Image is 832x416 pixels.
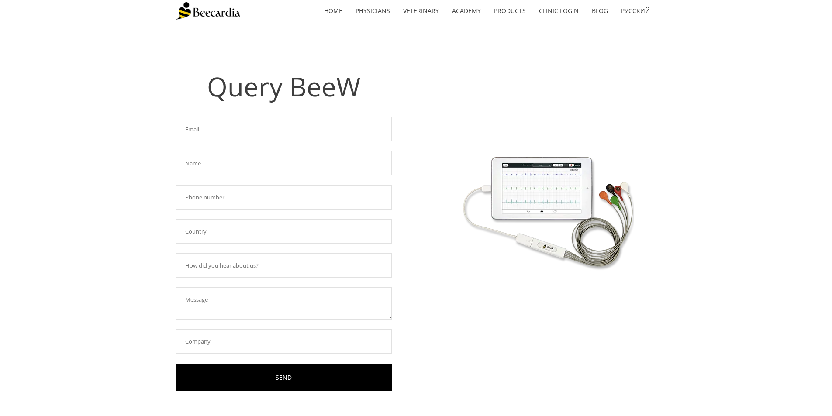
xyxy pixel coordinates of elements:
[176,219,392,244] input: Country
[176,185,392,210] input: Phone number
[176,2,240,20] img: Beecardia
[176,329,392,354] input: Company
[318,1,349,21] a: home
[176,151,392,175] input: Name
[207,69,360,104] span: Query BeeW
[176,364,392,391] a: SEND
[176,253,392,278] input: How did you hear about us?
[585,1,615,21] a: Blog
[487,1,532,21] a: Products
[349,1,397,21] a: Physicians
[176,117,392,141] input: Email
[615,1,656,21] a: Русский
[397,1,445,21] a: Veterinary
[445,1,487,21] a: Academy
[532,1,585,21] a: Clinic Login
